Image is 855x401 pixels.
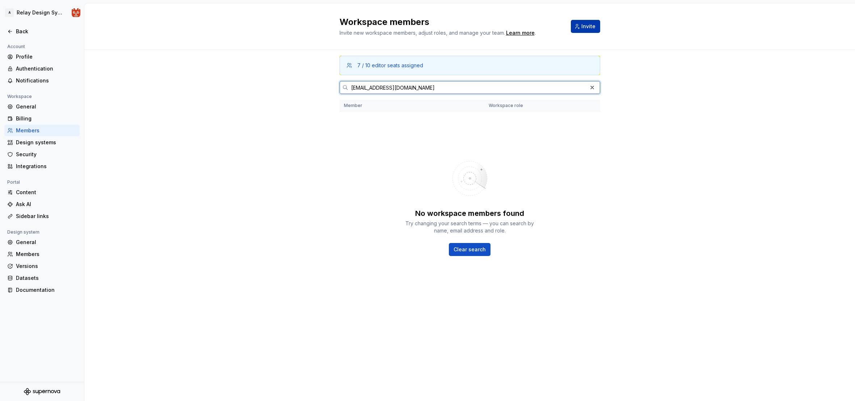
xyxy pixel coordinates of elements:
[4,149,80,160] a: Security
[4,113,80,124] a: Billing
[16,286,77,294] div: Documentation
[4,284,80,296] a: Documentation
[4,101,80,112] a: General
[16,28,77,35] div: Back
[16,163,77,170] div: Integrations
[581,23,595,30] span: Invite
[4,63,80,74] a: Authentication
[72,8,80,17] img: Heath
[449,243,490,256] button: Clear search
[16,201,77,208] div: Ask AI
[4,272,80,284] a: Datasets
[4,137,80,148] a: Design systems
[506,29,535,37] a: Learn more
[16,103,77,110] div: General
[16,213,77,220] div: Sidebar links
[4,92,35,101] div: Workspace
[505,30,536,36] span: .
[4,187,80,198] a: Content
[4,161,80,172] a: Integrations
[4,125,80,136] a: Members
[16,53,77,60] div: Profile
[16,251,77,258] div: Members
[16,115,77,122] div: Billing
[340,100,484,112] th: Member
[16,127,77,134] div: Members
[16,274,77,282] div: Datasets
[24,388,60,395] svg: Supernova Logo
[16,77,77,84] div: Notifications
[16,139,77,146] div: Design systems
[348,81,587,94] input: Search in workspace members...
[4,26,80,37] a: Back
[4,228,42,236] div: Design system
[4,248,80,260] a: Members
[454,246,486,253] span: Clear search
[16,65,77,72] div: Authentication
[340,16,562,28] h2: Workspace members
[16,189,77,196] div: Content
[571,20,600,33] button: Invite
[17,9,63,16] div: Relay Design System
[4,42,28,51] div: Account
[4,51,80,63] a: Profile
[16,151,77,158] div: Security
[16,239,77,246] div: General
[4,260,80,272] a: Versions
[4,236,80,248] a: General
[484,100,581,112] th: Workspace role
[405,220,535,234] div: Try changing your search terms — you can search by name, email address and role.
[340,30,505,36] span: Invite new workspace members, adjust roles, and manage your team.
[5,8,14,17] div: A
[4,178,23,187] div: Portal
[4,210,80,222] a: Sidebar links
[4,199,80,210] a: Ask AI
[357,62,423,69] div: 7 / 10 editor seats assigned
[16,263,77,270] div: Versions
[1,5,83,21] button: ARelay Design SystemHeath
[415,208,524,218] div: No workspace members found
[4,75,80,86] a: Notifications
